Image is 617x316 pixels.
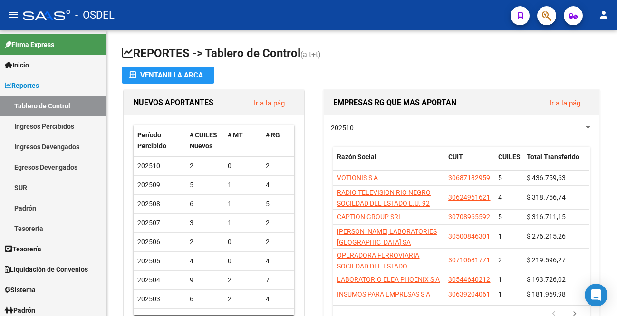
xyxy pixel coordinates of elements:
span: OPERADORA FERROVIARIA SOCIEDAD DEL ESTADO [337,251,419,270]
span: Padrón [5,305,35,316]
datatable-header-cell: # MT [224,125,262,156]
span: 1 [498,290,502,298]
span: CUILES [498,153,521,161]
span: 4 [498,193,502,201]
span: $ 219.596,27 [527,256,566,264]
div: 1 [228,218,258,229]
div: 2 [266,237,296,248]
div: 1 [228,180,258,191]
mat-icon: menu [8,9,19,20]
datatable-header-cell: # CUILES Nuevos [186,125,224,156]
span: Firma Express [5,39,54,50]
span: Inicio [5,60,29,70]
span: VOTIONIS S A [337,174,378,182]
span: - OSDEL [75,5,115,26]
div: 2 [190,161,220,172]
datatable-header-cell: # RG [262,125,300,156]
div: 0 [228,256,258,267]
div: 0 [228,237,258,248]
span: 5 [498,174,502,182]
a: Ir a la pág. [254,99,287,107]
span: (alt+t) [300,50,321,59]
datatable-header-cell: CUIT [444,147,494,178]
span: 30500846301 [448,232,490,240]
span: 202504 [137,276,160,284]
span: Sistema [5,285,36,295]
span: $ 316.711,15 [527,213,566,220]
div: 1 [228,199,258,210]
span: 202508 [137,200,160,208]
span: LABORATORIO ELEA PHOENIX S A [337,276,440,283]
div: 4 [266,180,296,191]
span: 202507 [137,219,160,227]
span: CUIT [448,153,463,161]
span: $ 193.726,02 [527,276,566,283]
span: RADIO TELEVISION RIO NEGRO SOCIEDAD DEL ESTADO L.U. 92 CANAL 10 [337,189,431,218]
span: # CUILES Nuevos [190,131,217,150]
button: Ventanilla ARCA [122,67,214,84]
datatable-header-cell: CUILES [494,147,523,178]
span: EMPRESAS RG QUE MAS APORTAN [333,98,456,107]
div: 4 [190,256,220,267]
div: 7 [266,275,296,286]
span: 30544640212 [448,276,490,283]
span: # MT [228,131,243,139]
span: 202509 [137,181,160,189]
span: 202503 [137,295,160,303]
span: NUEVOS APORTANTES [134,98,213,107]
span: 1 [498,232,502,240]
div: 9 [190,275,220,286]
span: Liquidación de Convenios [5,264,88,275]
span: 2 [498,256,502,264]
div: 2 [266,161,296,172]
datatable-header-cell: Razón Social [333,147,444,178]
div: 4 [266,294,296,305]
h1: REPORTES -> Tablero de Control [122,46,602,62]
div: 5 [266,199,296,210]
span: 30710681771 [448,256,490,264]
span: Tesorería [5,244,41,254]
span: 1 [498,276,502,283]
div: 2 [190,237,220,248]
span: INSUMOS PARA EMPRESAS S A [337,290,430,298]
a: Ir a la pág. [550,99,582,107]
span: 202510 [137,162,160,170]
span: Período Percibido [137,131,166,150]
span: Razón Social [337,153,376,161]
span: Reportes [5,80,39,91]
span: 202506 [137,238,160,246]
span: 5 [498,213,502,220]
datatable-header-cell: Período Percibido [134,125,186,156]
span: 30639204061 [448,290,490,298]
div: 2 [228,275,258,286]
div: 0 [228,161,258,172]
span: CAPTION GROUP SRL [337,213,402,220]
span: 202505 [137,257,160,265]
div: 5 [190,180,220,191]
div: Ventanilla ARCA [129,67,207,84]
div: 4 [266,256,296,267]
span: 30687182959 [448,174,490,182]
span: # RG [266,131,280,139]
span: 30624961621 [448,193,490,201]
div: 2 [266,218,296,229]
span: $ 276.215,26 [527,232,566,240]
button: Ir a la pág. [542,94,590,112]
span: Total Transferido [527,153,579,161]
span: $ 181.969,98 [527,290,566,298]
span: 202510 [331,124,354,132]
button: Ir a la pág. [246,94,294,112]
mat-icon: person [598,9,609,20]
div: 3 [190,218,220,229]
div: 6 [190,199,220,210]
span: [PERSON_NAME] LABORATORIES [GEOGRAPHIC_DATA] SA [337,228,437,246]
div: 2 [228,294,258,305]
span: $ 318.756,74 [527,193,566,201]
datatable-header-cell: Total Transferido [523,147,589,178]
span: $ 436.759,63 [527,174,566,182]
div: 6 [190,294,220,305]
span: 30708965592 [448,213,490,220]
div: Open Intercom Messenger [585,284,607,306]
